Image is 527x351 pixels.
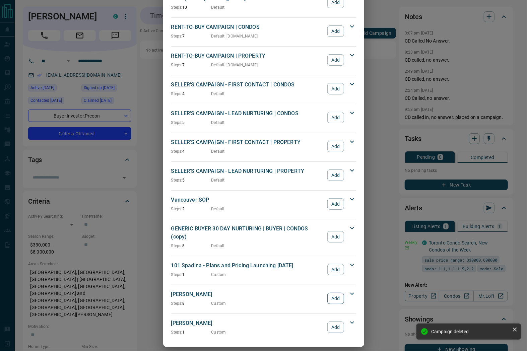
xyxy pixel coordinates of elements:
[327,141,344,152] button: Add
[211,206,225,212] p: Default
[327,264,344,275] button: Add
[327,198,344,210] button: Add
[171,300,211,306] p: 8
[171,5,183,10] span: Steps:
[171,52,324,60] p: RENT-TO-BUY CAMPAIGN | PROPERTY
[171,148,211,154] p: 4
[171,329,211,335] p: 1
[171,225,324,241] p: GENERIC BUYER 30 DAY NURTURING | BUYER | CONDOS (copy)
[171,110,324,118] p: SELLER'S CAMPAIGN - LEAD NURTURING | CONDOS
[211,148,225,154] p: Default
[171,166,356,185] div: SELLER'S CAMPAIGN - LEAD NURTURING | PROPERTYSteps:5DefaultAdd
[327,293,344,304] button: Add
[171,301,183,306] span: Steps:
[171,91,183,96] span: Steps:
[327,169,344,181] button: Add
[171,196,324,204] p: Vancouver SOP
[327,322,344,333] button: Add
[171,223,356,250] div: GENERIC BUYER 30 DAY NURTURING | BUYER | CONDOS (copy)Steps:8DefaultAdd
[211,300,226,306] p: Custom
[327,25,344,37] button: Add
[211,177,225,183] p: Default
[171,51,356,69] div: RENT-TO-BUY CAMPAIGN | PROPERTYSteps:7Default: [DOMAIN_NAME]Add
[171,195,356,213] div: Vancouver SOPSteps:2DefaultAdd
[211,272,226,278] p: Custom
[171,290,324,298] p: [PERSON_NAME]
[171,272,211,278] p: 1
[211,33,258,39] p: Default : [DOMAIN_NAME]
[171,4,211,10] p: 10
[327,83,344,94] button: Add
[171,177,211,183] p: 5
[327,54,344,66] button: Add
[327,112,344,123] button: Add
[211,4,225,10] p: Default
[171,108,356,127] div: SELLER'S CAMPAIGN - LEAD NURTURING | CONDOSSteps:5DefaultAdd
[171,79,356,98] div: SELLER'S CAMPAIGN - FIRST CONTACT | CONDOSSteps:4DefaultAdd
[171,272,183,277] span: Steps:
[171,207,183,211] span: Steps:
[171,260,356,279] div: 101 Spadina - Plans and Pricing Launching [DATE]Steps:1CustomAdd
[211,120,225,126] p: Default
[171,138,324,146] p: SELLER'S CAMPAIGN - FIRST CONTACT | PROPERTY
[171,62,211,68] p: 7
[171,178,183,183] span: Steps:
[211,329,226,335] p: Custom
[171,243,211,249] p: 8
[171,22,356,41] div: RENT-TO-BUY CAMPAIGN | CONDOSSteps:7Default: [DOMAIN_NAME]Add
[171,33,211,39] p: 7
[171,262,324,270] p: 101 Spadina - Plans and Pricing Launching [DATE]
[171,318,356,337] div: [PERSON_NAME]Steps:1CustomAdd
[211,91,225,97] p: Default
[171,330,183,335] span: Steps:
[171,319,324,327] p: [PERSON_NAME]
[171,206,211,212] p: 2
[171,149,183,154] span: Steps:
[211,243,225,249] p: Default
[171,81,324,89] p: SELLER'S CAMPAIGN - FIRST CONTACT | CONDOS
[171,137,356,156] div: SELLER'S CAMPAIGN - FIRST CONTACT | PROPERTYSteps:4DefaultAdd
[211,62,258,68] p: Default : [DOMAIN_NAME]
[171,120,183,125] span: Steps:
[431,329,510,334] div: Campaign deleted
[171,167,324,175] p: SELLER'S CAMPAIGN - LEAD NURTURING | PROPERTY
[171,63,183,67] span: Steps:
[171,120,211,126] p: 5
[171,34,183,39] span: Steps:
[171,289,356,308] div: [PERSON_NAME]Steps:8CustomAdd
[171,91,211,97] p: 4
[171,243,183,248] span: Steps:
[171,23,324,31] p: RENT-TO-BUY CAMPAIGN | CONDOS
[327,231,344,242] button: Add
